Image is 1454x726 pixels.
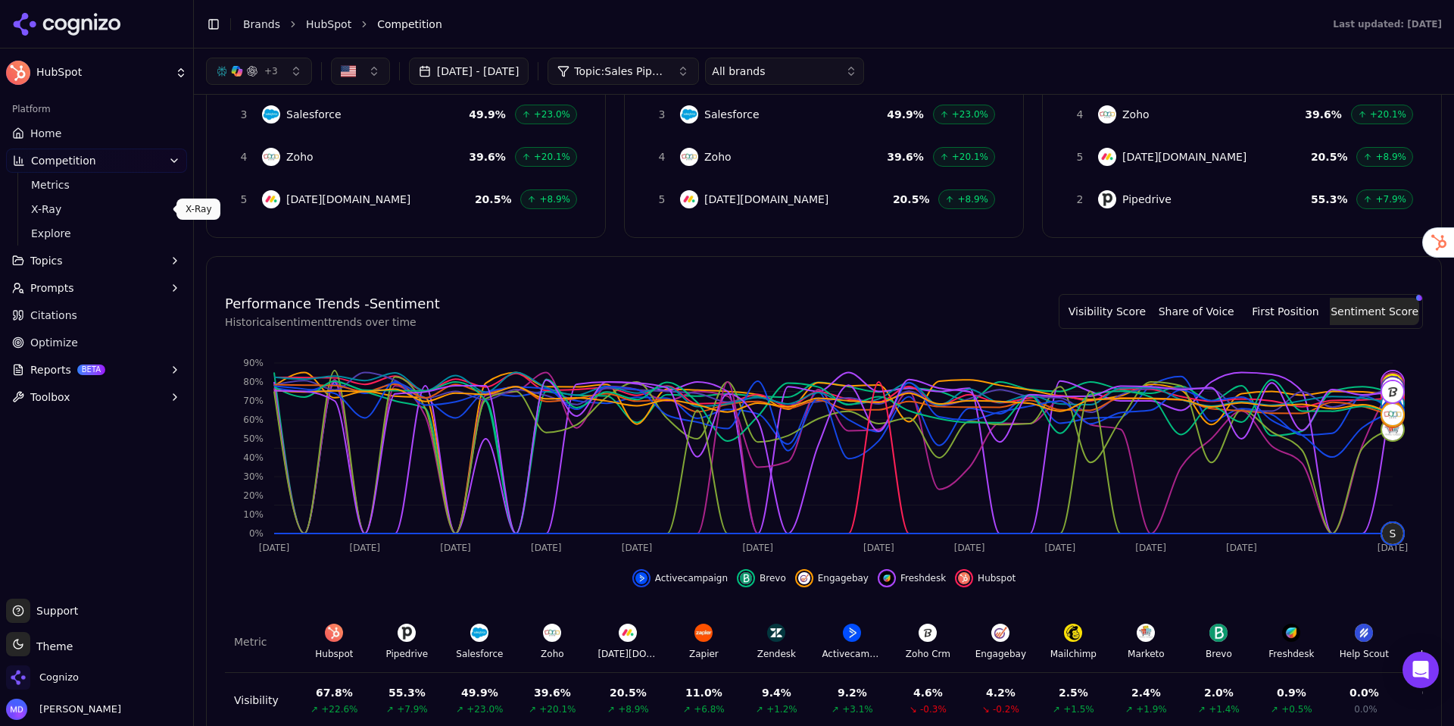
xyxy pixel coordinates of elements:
[6,303,187,327] a: Citations
[689,648,719,660] div: Zapier
[832,703,839,715] span: ↗
[1382,419,1403,440] img: marketo
[30,603,78,618] span: Support
[243,358,264,368] tspan: 90%
[1135,543,1166,553] tspan: [DATE]
[653,149,671,164] span: 4
[760,572,786,584] span: Brevo
[1375,151,1406,163] span: +8.9%
[539,703,576,715] span: +20.1%
[534,685,571,700] div: 39.6 %
[863,543,894,553] tspan: [DATE]
[31,226,163,241] span: Explore
[475,192,512,207] span: 20.5 %
[887,149,924,164] span: 39.6 %
[653,107,671,122] span: 3
[6,249,187,273] button: Topics
[685,685,722,700] div: 11.0 %
[906,648,950,660] div: Zoho Crm
[838,685,867,700] div: 9.2 %
[30,308,77,323] span: Citations
[1277,685,1306,700] div: 0.9 %
[795,569,869,587] button: Hide engagebay data
[704,149,732,164] span: Zoho
[1071,107,1089,122] span: 4
[607,703,615,715] span: ↗
[1382,523,1403,544] span: S
[6,121,187,146] a: Home
[1062,298,1152,325] button: Visibility Score
[315,648,353,660] div: Hubspot
[321,703,357,715] span: +22.6%
[1071,149,1089,164] span: 5
[243,433,264,444] tspan: 50%
[694,703,725,715] span: +6.8%
[1375,193,1406,205] span: +7.9%
[469,149,506,164] span: 39.6 %
[622,543,653,553] tspan: [DATE]
[1421,648,1453,660] div: Klaviyo
[610,685,647,700] div: 20.5 %
[958,572,970,584] img: hubspot
[30,390,70,405] span: Toolbox
[991,624,1009,642] img: Engagebay
[683,703,691,715] span: ↗
[1122,149,1247,164] span: [DATE][DOMAIN_NAME]
[286,149,314,164] span: Zoho
[986,685,1016,700] div: 4.2 %
[993,703,1019,715] span: -0.2%
[6,699,27,720] img: Melissa Dowd
[33,703,121,716] span: [PERSON_NAME]
[762,685,791,700] div: 9.4 %
[186,203,211,215] p: X-Ray
[409,58,529,85] button: [DATE] - [DATE]
[262,105,280,124] img: Salesforce
[680,148,698,166] img: Zoho
[1137,624,1155,642] img: Marketo
[1204,685,1234,700] div: 2.0 %
[325,624,343,642] img: Hubspot
[843,624,861,642] img: Activecampaign
[680,190,698,208] img: Monday.com
[461,685,498,700] div: 49.9 %
[6,665,30,690] img: Cognizo
[30,253,63,268] span: Topics
[6,699,121,720] button: Open user button
[249,528,264,539] tspan: 0%
[243,509,264,520] tspan: 10%
[529,703,536,715] span: ↗
[543,624,561,642] img: Zoho
[1198,703,1206,715] span: ↗
[767,624,785,642] img: Zendesk
[243,18,280,30] a: Brands
[349,543,380,553] tspan: [DATE]
[30,362,71,377] span: Reports
[243,471,264,482] tspan: 30%
[893,192,930,207] span: 20.5 %
[957,193,988,205] span: +8.9%
[235,192,253,207] span: 5
[1305,107,1342,122] span: 39.6 %
[25,223,169,244] a: Explore
[243,452,264,463] tspan: 40%
[456,648,503,660] div: Salesforce
[978,572,1016,584] span: Hubspot
[398,624,416,642] img: Pipedrive
[655,572,728,584] span: Activecampaign
[632,569,728,587] button: Hide activecampaign data
[881,572,893,584] img: freshdesk
[798,572,810,584] img: engagebay
[1098,190,1116,208] img: Pipedrive
[377,17,442,32] span: Competition
[440,543,471,553] tspan: [DATE]
[913,685,943,700] div: 4.6 %
[6,665,79,690] button: Open organization switcher
[1053,703,1060,715] span: ↗
[31,202,163,217] span: X-Ray
[388,685,426,700] div: 55.3 %
[341,64,356,79] img: United States
[955,569,1016,587] button: Hide hubspot data
[1064,624,1082,642] img: Mailchimp
[30,640,73,652] span: Theme
[77,365,105,375] span: BETA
